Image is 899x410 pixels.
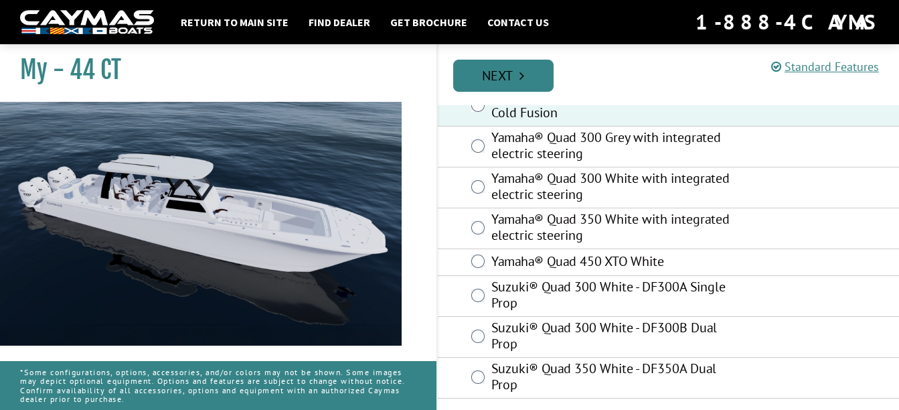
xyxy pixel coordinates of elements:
[20,55,403,85] h1: My - 44 CT
[302,13,377,31] a: Find Dealer
[491,88,736,124] label: Mercury® Racing Quad 400R Verado V-10 Cold Fusion
[771,59,879,74] a: Standard Features
[384,13,474,31] a: Get Brochure
[20,361,416,410] p: *Some configurations, options, accessories, and/or colors may not be shown. Some images may depic...
[491,360,736,396] label: Suzuki® Quad 350 White - DF350A Dual Prop
[453,60,554,92] a: Next
[491,279,736,314] label: Suzuki® Quad 300 White - DF300A Single Prop
[491,320,736,355] label: Suzuki® Quad 300 White - DF300B Dual Prop
[491,129,736,165] label: Yamaha® Quad 300 Grey with integrated electric steering
[174,13,295,31] a: Return to main site
[491,170,736,206] label: Yamaha® Quad 300 White with integrated electric steering
[20,10,154,35] img: white-logo-c9c8dbefe5ff5ceceb0f0178aa75bf4bb51f6bca0971e226c86eb53dfe498488.png
[491,253,736,273] label: Yamaha® Quad 450 XTO White
[696,7,879,37] div: 1-888-4CAYMAS
[481,13,556,31] a: Contact Us
[491,211,736,247] label: Yamaha® Quad 350 White with integrated electric steering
